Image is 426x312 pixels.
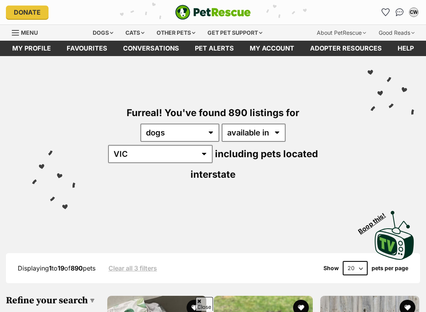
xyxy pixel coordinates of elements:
h3: Refine your search [6,295,95,306]
a: Favourites [59,41,115,56]
span: Show [323,265,339,271]
span: Boop this! [357,207,393,235]
a: Pet alerts [187,41,242,56]
div: Cats [120,25,150,41]
a: Conversations [393,6,406,19]
strong: 19 [58,264,64,272]
button: My account [407,6,420,19]
div: Dogs [87,25,119,41]
img: logo-e224e6f780fb5917bec1dbf3a21bbac754714ae5b6737aabdf751b685950b380.svg [175,5,251,20]
span: Close [196,297,213,311]
strong: 1 [49,264,52,272]
a: Help [390,41,422,56]
strong: 890 [71,264,83,272]
a: PetRescue [175,5,251,20]
a: Donate [6,6,49,19]
a: My profile [4,41,59,56]
div: Other pets [151,25,201,41]
span: Menu [21,29,38,36]
a: Clear all 3 filters [108,265,157,272]
label: pets per page [372,265,408,271]
div: About PetRescue [311,25,372,41]
img: PetRescue TV logo [375,211,414,260]
a: conversations [115,41,187,56]
span: including pets located interstate [191,148,318,180]
div: Good Reads [373,25,420,41]
a: Menu [12,25,43,39]
div: CW [410,8,418,16]
a: Boop this! [375,204,414,261]
a: My account [242,41,302,56]
img: chat-41dd97257d64d25036548639549fe6c8038ab92f7586957e7f3b1b290dea8141.svg [396,8,404,16]
a: Favourites [379,6,392,19]
span: Furreal! You've found 890 listings for [127,107,299,118]
ul: Account quick links [379,6,420,19]
span: Displaying to of pets [18,264,95,272]
div: Get pet support [202,25,268,41]
a: Adopter resources [302,41,390,56]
